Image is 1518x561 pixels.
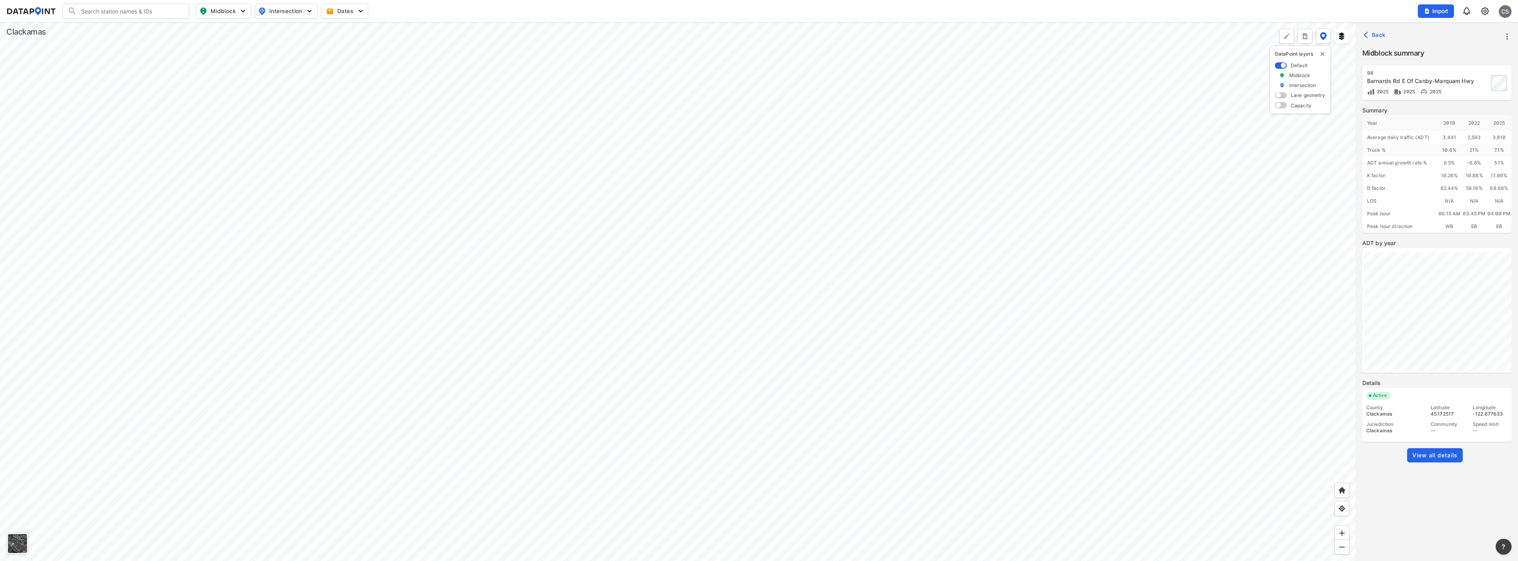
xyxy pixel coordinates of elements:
[1487,220,1512,233] div: EB
[1428,89,1442,95] span: 2025
[1462,131,1487,144] div: 2,593
[1279,82,1285,89] img: marker_Intersection.6861001b.svg
[1289,82,1316,89] label: Intersection
[1499,5,1512,18] div: CS
[1394,88,1402,96] img: Vehicle class
[1412,451,1458,459] span: View all details
[1437,115,1462,131] div: 2018
[1473,404,1508,411] div: Longitude
[1338,32,1346,40] img: layers.ee07997e.svg
[1462,182,1487,195] div: 58.16%
[1334,29,1349,44] button: External layers
[1431,404,1466,411] div: Latitude
[6,7,56,15] img: dataPointLogo.9353c09d.svg
[1437,157,1462,169] div: 6.5 %
[1365,31,1386,39] span: Back
[1480,6,1490,16] img: cids17cp3yIFEOpj3V8A9qJSH103uA521RftCD4eeui4ksIb+krbm5XvIjxD52OS6NWLn9gAAAAAElFTkSuQmCC
[305,7,313,15] img: 5YPKRKmlfpI5mqlR8AD95paCi+0kK1fRFDJSaMmawlwaeJcJwk9O2fotCW5ve9gAAAAASUVORK5CYII=
[1362,144,1437,157] div: Truck %
[1473,421,1508,428] div: Speed limit
[77,5,184,17] input: Search
[1487,157,1512,169] div: 5.1 %
[1291,102,1311,109] label: Capacity
[1418,4,1458,17] a: Import
[1375,89,1389,95] span: 2025
[1462,157,1487,169] div: -6.8 %
[321,4,368,19] button: Dates
[1335,501,1350,516] div: View my location
[1362,157,1437,169] div: ADT annual growth rate %
[257,6,267,16] img: map_pin_int.54838e6b.svg
[1487,144,1512,157] div: 7.1 %
[1362,106,1512,114] label: Summary
[1362,182,1437,195] div: D factor
[1362,207,1437,220] div: Peak hour
[1283,32,1291,40] img: +Dz8AAAAASUVORK5CYII=
[1335,540,1350,555] div: Zoom out
[1298,29,1313,44] button: more
[1366,428,1423,434] div: Clackamas
[1370,392,1391,400] span: Active
[1462,169,1487,182] div: 10.88%
[1362,29,1389,41] button: Back
[1431,428,1466,434] div: --
[1366,404,1423,411] div: County
[1423,7,1449,15] span: Import
[6,26,46,37] div: Clackamas
[1437,182,1462,195] div: 82.44%
[1362,48,1512,59] label: Midblock summary
[1362,131,1437,144] div: Average daily traffic (ADT)
[1362,239,1512,247] label: ADT by year
[1362,220,1437,233] div: Peak hour direction
[1437,169,1462,182] div: 10.26%
[328,7,363,15] span: Dates
[1437,195,1462,207] div: N/A
[1462,115,1487,131] div: 2022
[1367,77,1489,85] div: Barnards Rd E Of Canby-Marquam Hwy
[1487,169,1512,182] div: 11.06%
[1501,30,1514,43] button: more
[1462,6,1472,16] img: 8A77J+mXikMhHQAAAAASUVORK5CYII=
[1462,144,1487,157] div: 21 %
[1437,144,1462,157] div: 10.6 %
[1487,131,1512,144] div: 3,010
[1367,88,1375,96] img: Volume count
[255,4,318,19] button: Intersection
[1367,70,1489,76] div: 98
[1473,428,1508,434] div: --
[1319,51,1326,57] img: close-external-leyer.3061a1c7.svg
[1279,29,1294,44] div: Polygon tool
[1462,220,1487,233] div: EB
[326,7,334,15] img: calendar-gold.39a51dde.svg
[239,7,247,15] img: 5YPKRKmlfpI5mqlR8AD95paCi+0kK1fRFDJSaMmawlwaeJcJwk9O2fotCW5ve9gAAAAASUVORK5CYII=
[1279,72,1285,79] img: marker_Midblock.5ba75e30.svg
[1487,115,1512,131] div: 2025
[1496,539,1512,555] button: more
[1366,411,1423,417] div: Clackamas
[1319,51,1326,57] button: delete
[1338,486,1346,494] img: +XpAUvaXAN7GudzAAAAAElFTkSuQmCC
[1291,62,1307,69] label: Default
[1338,543,1346,551] img: MAAAAAElFTkSuQmCC
[1424,8,1430,14] img: file_add.62c1e8a2.svg
[1462,195,1487,207] div: N/A
[1335,483,1350,498] div: Home
[1462,207,1487,220] div: 03:45 PM
[1320,32,1327,40] img: data-point-layers.37681fc9.svg
[199,6,246,16] span: Midblock
[1431,411,1466,417] div: 45.172517
[1362,115,1437,131] div: Year
[1301,32,1309,40] img: xqJnZQTG2JQi0x5lvmkeSNbbgIiQD62bqHG8IfrOzanD0FsRdYrij6fAAAAAElFTkSuQmCC
[1420,88,1428,96] img: Vehicle speed
[1431,421,1466,428] div: Community
[1316,29,1331,44] button: DataPoint layers
[196,4,251,19] button: Midblock
[1362,195,1437,207] div: LOS
[1473,411,1508,417] div: -122.677633
[1291,92,1325,99] label: Lane geometry
[1366,421,1423,428] div: Jurisdiction
[1289,72,1310,79] label: Midblock
[258,6,313,16] span: Intersection
[1487,195,1512,207] div: N/A
[199,6,208,16] img: map_pin_mid.602f9df1.svg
